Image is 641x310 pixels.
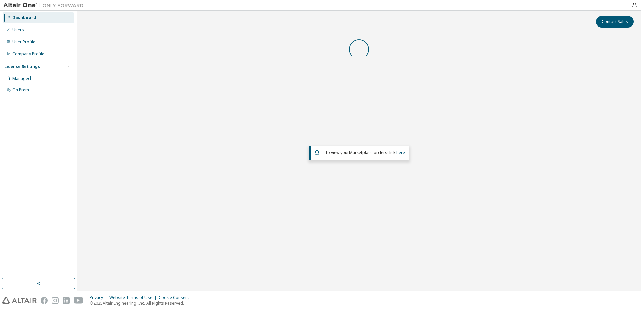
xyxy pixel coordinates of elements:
[12,51,44,57] div: Company Profile
[12,27,24,33] div: Users
[12,39,35,45] div: User Profile
[52,297,59,304] img: instagram.svg
[2,297,37,304] img: altair_logo.svg
[3,2,87,9] img: Altair One
[63,297,70,304] img: linkedin.svg
[349,150,387,155] em: Marketplace orders
[12,15,36,20] div: Dashboard
[109,295,159,300] div: Website Terms of Use
[90,295,109,300] div: Privacy
[159,295,193,300] div: Cookie Consent
[41,297,48,304] img: facebook.svg
[596,16,634,28] button: Contact Sales
[4,64,40,69] div: License Settings
[74,297,83,304] img: youtube.svg
[12,76,31,81] div: Managed
[90,300,193,306] p: © 2025 Altair Engineering, Inc. All Rights Reserved.
[396,150,405,155] a: here
[12,87,29,93] div: On Prem
[325,150,405,155] span: To view your click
